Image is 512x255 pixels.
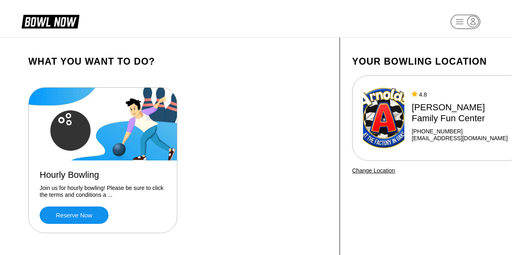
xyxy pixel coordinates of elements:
[28,56,327,67] h1: What you want to do?
[40,207,110,224] a: Reserve now
[363,88,404,148] img: Arnold's Family Fun Center
[352,167,397,174] a: Change Location
[40,184,166,198] div: Join us for hourly bowling! Please be sure to click the terms and conditions a ...
[40,169,166,180] div: Hourly Bowling
[29,88,178,160] img: Hourly Bowling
